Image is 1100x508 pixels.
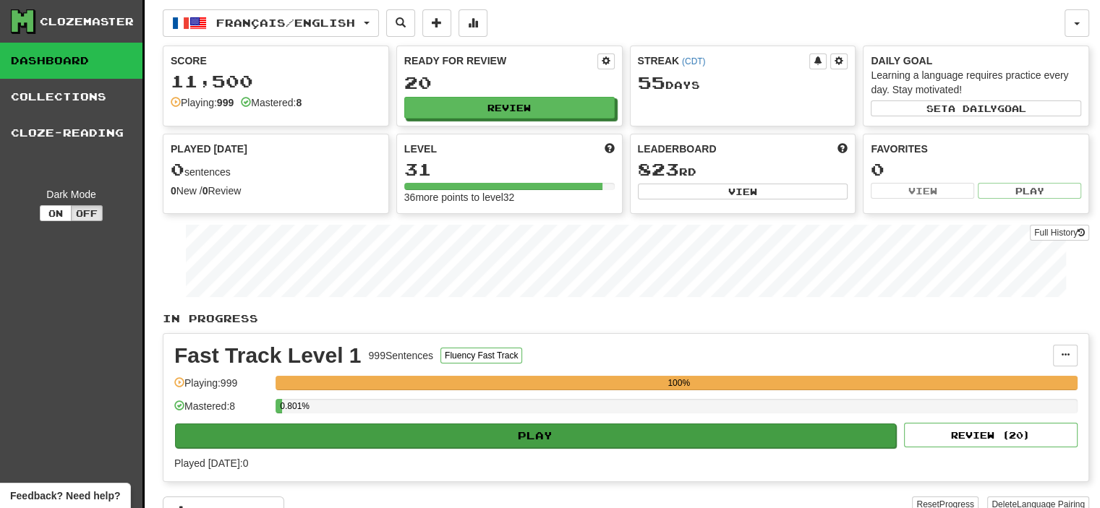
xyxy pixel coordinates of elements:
div: sentences [171,160,381,179]
p: In Progress [163,311,1089,326]
button: Play [978,183,1081,199]
span: Open feedback widget [10,488,120,503]
span: Français / English [216,17,355,29]
a: Full History [1030,225,1089,241]
span: Played [DATE]: 0 [174,457,248,469]
div: Streak [638,53,810,68]
strong: 999 [217,97,234,108]
span: a daily [948,103,997,113]
strong: 0 [171,185,176,197]
button: On [40,205,72,221]
span: Score more points to level up [605,142,615,156]
div: Daily Goal [871,53,1081,68]
span: Leaderboard [638,142,717,156]
strong: 0 [202,185,208,197]
span: Played [DATE] [171,142,247,156]
div: Ready for Review [404,53,597,68]
div: 100% [280,376,1078,390]
span: 55 [638,72,665,92]
button: Add sentence to collection [422,9,451,37]
button: Français/English [163,9,379,37]
div: Mastered: [241,95,302,110]
div: Learning a language requires practice every day. Stay motivated! [871,68,1081,97]
div: Day s [638,74,848,92]
strong: 8 [296,97,302,108]
div: 20 [404,74,615,92]
button: Play [175,423,896,448]
div: 999 Sentences [369,348,434,363]
button: Seta dailygoal [871,100,1081,116]
button: View [871,183,974,199]
button: Search sentences [386,9,415,37]
button: More stats [459,9,487,37]
div: Dark Mode [11,187,132,202]
div: Score [171,53,381,68]
button: Review [404,97,615,119]
div: Fast Track Level 1 [174,345,362,366]
a: (CDT) [682,56,705,66]
span: Level [404,142,437,156]
div: 11,500 [171,72,381,90]
div: Mastered: 8 [174,399,268,423]
div: 31 [404,160,615,178]
div: 0.801% [280,399,282,413]
div: Playing: [171,95,234,110]
span: 0 [171,159,184,179]
div: 36 more points to level 32 [404,190,615,205]
div: New / Review [171,184,381,198]
div: rd [638,160,848,179]
button: Fluency Fast Track [440,348,522,363]
div: Clozemaster [40,14,134,29]
div: Playing: 999 [174,376,268,400]
div: 0 [871,160,1081,178]
span: 823 [638,159,679,179]
button: Off [71,205,103,221]
button: View [638,184,848,199]
span: This week in points, UTC [837,142,848,156]
button: Review (20) [904,423,1078,447]
div: Favorites [871,142,1081,156]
